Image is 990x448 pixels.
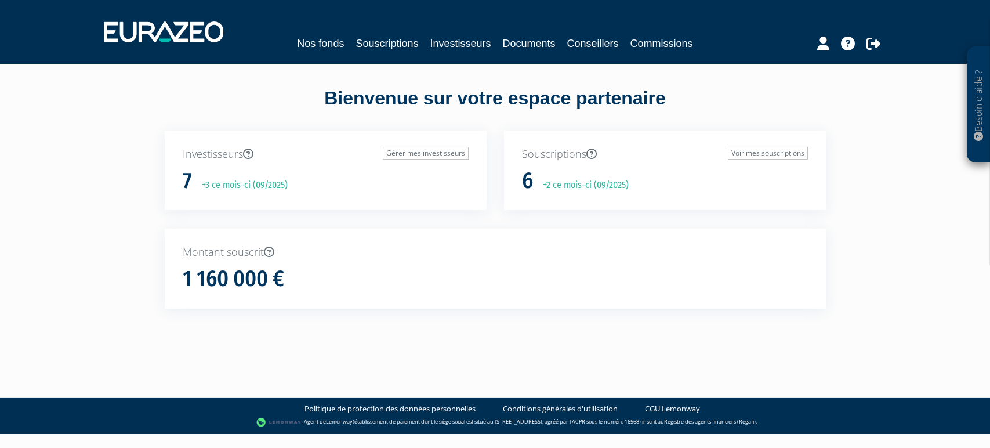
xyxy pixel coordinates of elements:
[183,147,469,162] p: Investisseurs
[156,85,835,131] div: Bienvenue sur votre espace partenaire
[326,418,353,425] a: Lemonway
[430,35,491,52] a: Investisseurs
[194,179,288,192] p: +3 ce mois-ci (09/2025)
[256,417,301,428] img: logo-lemonway.png
[356,35,418,52] a: Souscriptions
[522,147,808,162] p: Souscriptions
[728,147,808,160] a: Voir mes souscriptions
[304,403,476,414] a: Politique de protection des données personnelles
[503,35,556,52] a: Documents
[664,418,756,425] a: Registre des agents financiers (Regafi)
[535,179,629,192] p: +2 ce mois-ci (09/2025)
[12,417,978,428] div: - Agent de (établissement de paiement dont le siège social est situé au [STREET_ADDRESS], agréé p...
[183,245,808,260] p: Montant souscrit
[383,147,469,160] a: Gérer mes investisseurs
[183,169,192,193] h1: 7
[503,403,618,414] a: Conditions générales d'utilisation
[972,53,985,157] p: Besoin d'aide ?
[522,169,533,193] h1: 6
[183,267,284,291] h1: 1 160 000 €
[297,35,344,52] a: Nos fonds
[567,35,619,52] a: Conseillers
[645,403,700,414] a: CGU Lemonway
[104,21,223,42] img: 1732889491-logotype_eurazeo_blanc_rvb.png
[630,35,693,52] a: Commissions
